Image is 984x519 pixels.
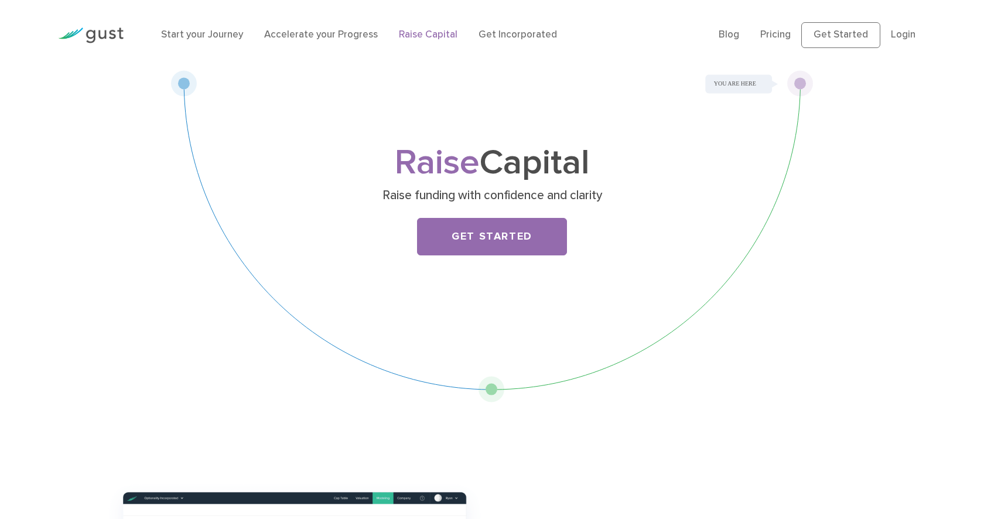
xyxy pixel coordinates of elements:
a: Login [891,29,915,40]
a: Raise Capital [399,29,457,40]
a: Get Started [417,218,567,255]
a: Get Incorporated [479,29,557,40]
p: Raise funding with confidence and clarity [265,187,719,204]
span: Raise [395,142,480,183]
img: Gust Logo [58,28,124,43]
a: Pricing [760,29,791,40]
a: Blog [719,29,739,40]
a: Start your Journey [161,29,243,40]
a: Accelerate your Progress [264,29,378,40]
a: Get Started [801,22,880,48]
h1: Capital [261,147,723,179]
